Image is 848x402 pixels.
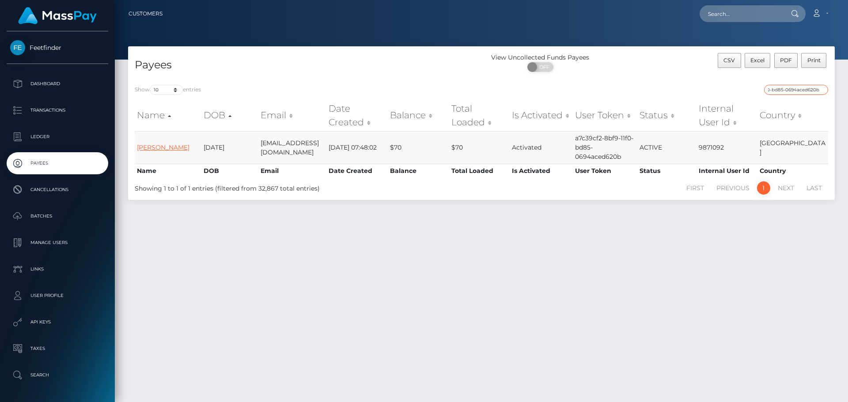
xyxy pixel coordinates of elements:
td: $70 [449,131,510,164]
a: Ledger [7,126,108,148]
th: Date Created [326,164,388,178]
a: Cancellations [7,179,108,201]
p: Transactions [10,104,105,117]
span: Print [807,57,821,64]
th: Total Loaded: activate to sort column ascending [449,100,510,131]
input: Search... [700,5,783,22]
td: ACTIVE [637,131,697,164]
a: Taxes [7,338,108,360]
td: [EMAIL_ADDRESS][DOMAIN_NAME] [258,131,327,164]
h4: Payees [135,57,475,73]
a: 1 [757,181,770,195]
th: Status [637,164,697,178]
th: DOB: activate to sort column descending [201,100,258,131]
td: a7c39cf2-8bf9-11f0-bd85-0694aced620b [573,131,637,164]
div: Showing 1 to 1 of 1 entries (filtered from 32,867 total entries) [135,180,416,193]
p: Batches [10,210,105,223]
th: Email [258,164,327,178]
th: Name: activate to sort column ascending [135,100,201,131]
p: API Keys [10,316,105,329]
p: Search [10,368,105,382]
img: Feetfinder [10,40,25,55]
a: User Profile [7,285,108,307]
span: PDF [780,57,792,64]
input: Search transactions [764,85,828,95]
a: Dashboard [7,73,108,95]
span: OFF [532,62,554,72]
td: [DATE] [201,131,258,164]
a: Customers [129,4,163,23]
button: Print [801,53,826,68]
a: Payees [7,152,108,174]
a: Batches [7,205,108,227]
p: User Profile [10,289,105,302]
span: Feetfinder [7,44,108,52]
span: CSV [723,57,735,64]
button: CSV [718,53,741,68]
p: Cancellations [10,183,105,196]
label: Show entries [135,85,201,95]
p: Links [10,263,105,276]
th: Internal User Id [697,164,757,178]
p: Payees [10,157,105,170]
th: Total Loaded [449,164,510,178]
select: Showentries [150,85,183,95]
img: MassPay Logo [18,7,97,24]
th: User Token: activate to sort column ascending [573,100,637,131]
a: Search [7,364,108,386]
a: Links [7,258,108,280]
a: Transactions [7,99,108,121]
p: Ledger [10,130,105,143]
th: Date Created: activate to sort column ascending [326,100,388,131]
p: Taxes [10,342,105,355]
td: [GEOGRAPHIC_DATA] [757,131,828,164]
th: Internal User Id: activate to sort column ascending [697,100,757,131]
th: Status: activate to sort column ascending [637,100,697,131]
th: Is Activated: activate to sort column ascending [510,100,573,131]
p: Dashboard [10,77,105,90]
th: DOB [201,164,258,178]
div: View Uncollected Funds Payees [481,53,599,62]
th: Name [135,164,201,178]
th: Balance [388,164,449,178]
p: Manage Users [10,236,105,249]
a: API Keys [7,311,108,333]
td: $70 [388,131,449,164]
th: Is Activated [510,164,573,178]
th: Country: activate to sort column ascending [757,100,828,131]
button: Excel [745,53,771,68]
td: 9871092 [697,131,757,164]
td: [DATE] 07:48:02 [326,131,388,164]
th: User Token [573,164,637,178]
td: Activated [510,131,573,164]
a: [PERSON_NAME] [137,143,189,151]
th: Balance: activate to sort column ascending [388,100,449,131]
button: PDF [774,53,798,68]
th: Country [757,164,828,178]
th: Email: activate to sort column ascending [258,100,327,131]
span: Excel [750,57,765,64]
a: Manage Users [7,232,108,254]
